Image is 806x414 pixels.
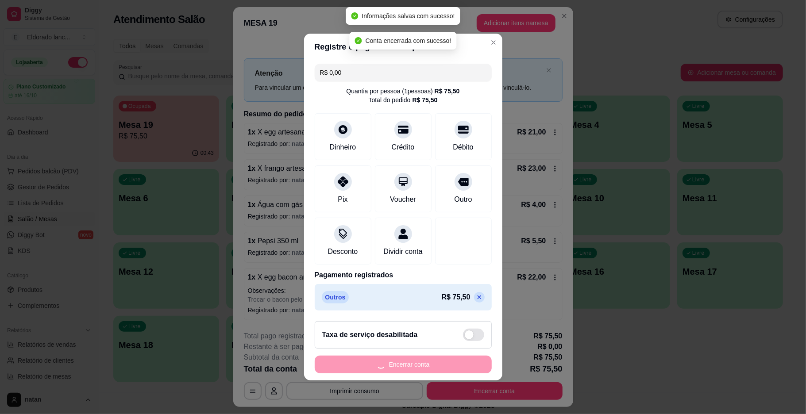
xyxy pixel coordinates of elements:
[442,292,470,303] p: R$ 75,50
[322,330,418,340] h2: Taxa de serviço desabilitada
[322,291,349,303] p: Outros
[390,194,416,205] div: Voucher
[435,87,460,96] div: R$ 75,50
[351,12,358,19] span: check-circle
[454,194,472,205] div: Outro
[328,246,358,257] div: Desconto
[366,37,451,44] span: Conta encerrada com sucesso!
[362,12,455,19] span: Informações salvas com sucesso!
[383,246,422,257] div: Dividir conta
[338,194,347,205] div: Pix
[369,96,438,104] div: Total do pedido
[355,37,362,44] span: check-circle
[413,96,438,104] div: R$ 75,50
[304,34,502,60] header: Registre o pagamento do pedido
[486,35,501,50] button: Close
[346,87,459,96] div: Quantia por pessoa ( 1 pessoas)
[330,142,356,153] div: Dinheiro
[392,142,415,153] div: Crédito
[320,64,486,81] input: Ex.: hambúrguer de cordeiro
[315,270,492,280] p: Pagamento registrados
[453,142,473,153] div: Débito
